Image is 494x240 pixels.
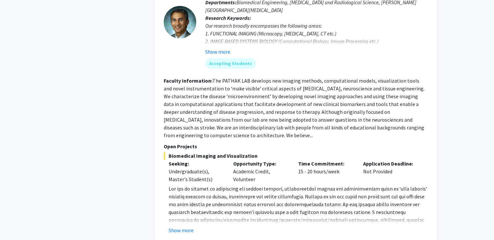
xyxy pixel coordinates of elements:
span: Biomedical Imaging and Visualization [164,152,428,160]
b: Research Keywords: [205,15,251,21]
p: Open Projects [164,142,428,150]
button: Show more [205,48,230,56]
div: Not Provided [358,160,423,183]
fg-read-more: The PATHAK LAB develops new imaging methods, computational models, visualization tools and novel ... [164,77,424,139]
div: Academic Credit, Volunteer [228,160,293,183]
div: Our research broadly encompasses the following areas: 1. FUNCTIONAL IMAGING (Microscopy, [MEDICAL... [205,22,428,61]
mat-chip: Accepting Students [205,58,256,69]
p: Opportunity Type: [233,160,288,167]
p: Seeking: [169,160,224,167]
p: Time Commitment: [298,160,353,167]
p: Application Deadline: [363,160,418,167]
b: Faculty Information: [164,77,212,84]
button: Show more [169,226,194,234]
iframe: Chat [5,211,28,235]
div: 15 - 20 hours/week [293,160,358,183]
div: Undergraduate(s), Master's Student(s) [169,167,224,183]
